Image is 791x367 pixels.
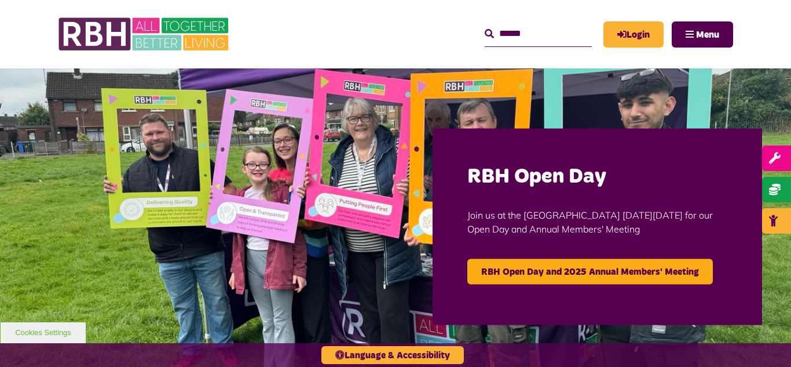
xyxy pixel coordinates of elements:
[467,190,727,253] p: Join us at the [GEOGRAPHIC_DATA] [DATE][DATE] for our Open Day and Annual Members' Meeting
[467,259,713,284] a: RBH Open Day and 2025 Annual Members' Meeting
[603,21,664,48] a: MyRBH
[739,315,791,367] iframe: Netcall Web Assistant for live chat
[58,12,232,57] img: RBH
[321,346,464,364] button: Language & Accessibility
[672,21,733,48] button: Navigation
[467,163,727,190] h2: RBH Open Day
[696,30,719,39] span: Menu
